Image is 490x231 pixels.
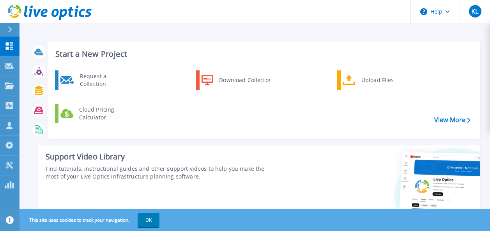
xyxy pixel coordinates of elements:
div: Request a Collection [76,72,133,88]
div: Upload Files [357,72,415,88]
div: Download Collector [215,72,274,88]
a: View More [434,116,471,124]
span: This site uses cookies to track your navigation. [21,213,159,227]
span: KL [471,8,478,14]
a: Download Collector [196,70,276,90]
a: Cloud Pricing Calculator [55,104,135,123]
div: Support Video Library [46,152,276,162]
a: Request a Collection [55,70,135,90]
div: Cloud Pricing Calculator [75,106,133,121]
button: OK [138,213,159,227]
div: Find tutorials, instructional guides and other support videos to help you make the most of your L... [46,165,276,180]
h3: Start a New Project [55,50,470,58]
a: Upload Files [337,70,417,90]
